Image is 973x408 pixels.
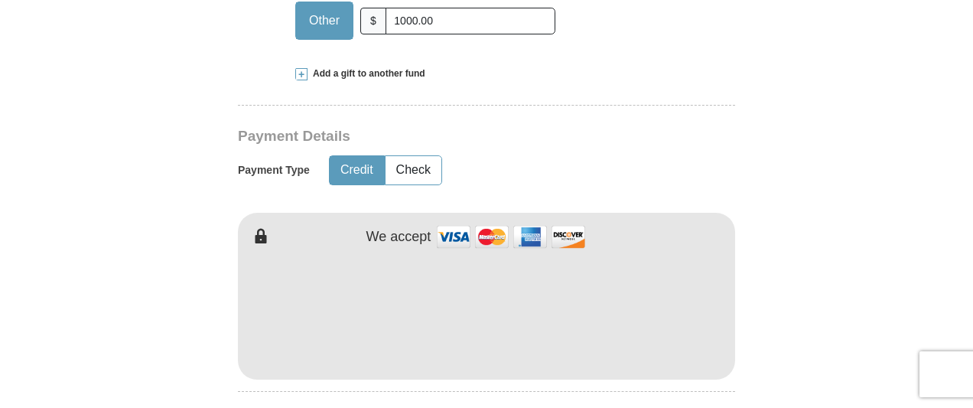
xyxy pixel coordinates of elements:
span: Add a gift to another fund [308,67,425,80]
h3: Payment Details [238,128,628,145]
input: Other Amount [386,8,555,34]
span: Other [301,9,347,32]
h4: We accept [366,229,431,246]
span: $ [360,8,386,34]
h5: Payment Type [238,164,310,177]
button: Check [386,156,441,184]
img: credit cards accepted [434,220,587,253]
button: Credit [330,156,384,184]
